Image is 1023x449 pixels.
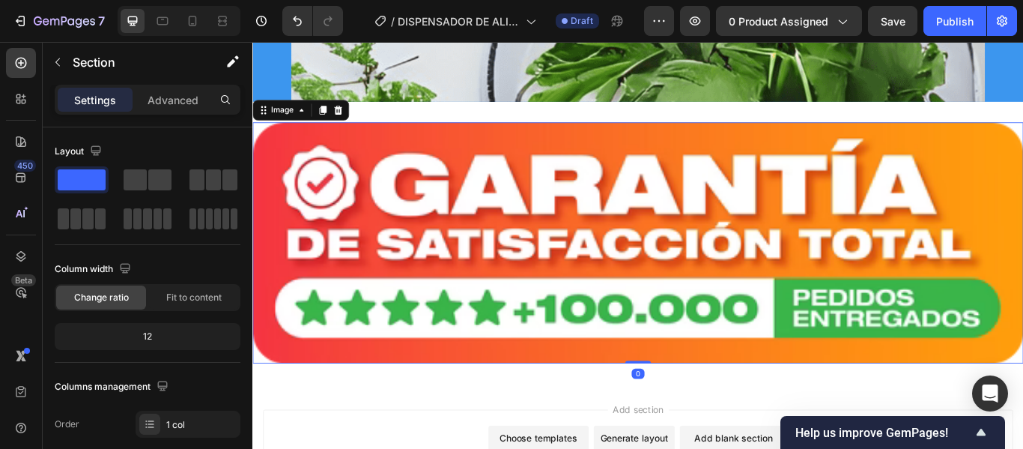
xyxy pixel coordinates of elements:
span: DISPENSADOR DE ALIMENTOS [398,13,520,29]
span: Save [881,15,905,28]
button: 0 product assigned [716,6,862,36]
div: 0 [442,381,457,393]
span: Add section [414,421,485,436]
span: 0 product assigned [729,13,828,29]
div: Beta [11,274,36,286]
span: Change ratio [74,291,129,304]
p: Section [73,53,195,71]
button: Publish [923,6,986,36]
div: Column width [55,259,134,280]
div: Undo/Redo [282,6,343,36]
button: Save [868,6,917,36]
div: 450 [14,160,36,172]
p: Settings [74,92,116,108]
p: Advanced [148,92,198,108]
div: Order [55,418,79,431]
span: Fit to content [166,291,222,304]
p: 7 [98,12,105,30]
div: Publish [936,13,974,29]
div: Open Intercom Messenger [972,376,1008,412]
span: Draft [571,14,593,28]
div: 12 [58,326,237,347]
iframe: Design area [252,42,1023,449]
span: / [391,13,395,29]
span: Help us improve GemPages! [795,426,972,440]
button: 7 [6,6,112,36]
div: 1 col [166,418,237,432]
button: Show survey - Help us improve GemPages! [795,424,990,442]
div: Layout [55,142,105,162]
div: Columns management [55,377,171,397]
